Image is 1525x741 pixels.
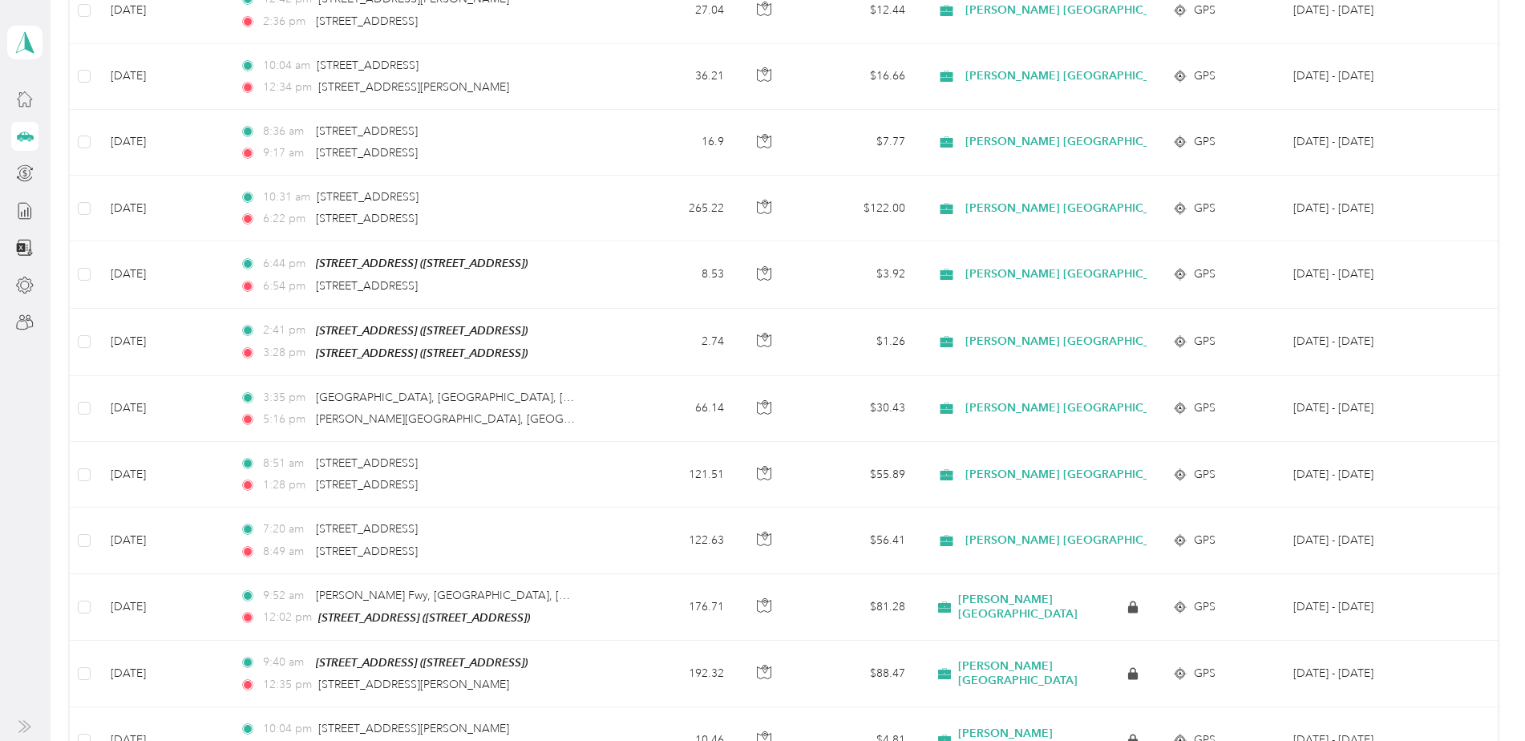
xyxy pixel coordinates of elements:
[98,376,227,442] td: [DATE]
[263,411,309,428] span: 5:16 pm
[1194,399,1216,417] span: GPS
[965,532,1183,549] span: [PERSON_NAME] [GEOGRAPHIC_DATA]
[316,279,418,293] span: [STREET_ADDRESS]
[317,190,419,204] span: [STREET_ADDRESS]
[1194,333,1216,350] span: GPS
[316,346,528,359] span: [STREET_ADDRESS] ([STREET_ADDRESS])
[623,442,737,508] td: 121.51
[263,255,309,273] span: 6:44 pm
[263,654,309,671] span: 9:40 am
[263,144,309,162] span: 9:17 am
[316,124,418,138] span: [STREET_ADDRESS]
[1194,133,1216,151] span: GPS
[263,13,309,30] span: 2:36 pm
[316,478,418,492] span: [STREET_ADDRESS]
[965,67,1183,85] span: [PERSON_NAME] [GEOGRAPHIC_DATA]
[1194,598,1216,616] span: GPS
[263,543,309,561] span: 8:49 am
[798,376,918,442] td: $30.43
[623,376,737,442] td: 66.14
[965,200,1183,217] span: [PERSON_NAME] [GEOGRAPHIC_DATA]
[1280,176,1438,241] td: Sep 1 - 30, 2025
[263,520,309,538] span: 7:20 am
[316,146,418,160] span: [STREET_ADDRESS]
[263,322,309,339] span: 2:41 pm
[1280,376,1438,442] td: Sep 1 - 30, 2025
[798,574,918,641] td: $81.28
[316,589,793,602] span: [PERSON_NAME] Fwy, [GEOGRAPHIC_DATA], [GEOGRAPHIC_DATA], [GEOGRAPHIC_DATA]
[318,678,509,691] span: [STREET_ADDRESS][PERSON_NAME]
[798,176,918,241] td: $122.00
[623,44,737,110] td: 36.21
[263,587,309,605] span: 9:52 am
[98,110,227,176] td: [DATE]
[798,442,918,508] td: $55.89
[1194,67,1216,85] span: GPS
[965,333,1183,350] span: [PERSON_NAME] [GEOGRAPHIC_DATA]
[1280,641,1438,707] td: Aug 1 - 31, 2025
[623,176,737,241] td: 265.22
[623,241,737,308] td: 8.53
[798,110,918,176] td: $7.77
[316,257,528,269] span: [STREET_ADDRESS] ([STREET_ADDRESS])
[1194,532,1216,549] span: GPS
[263,57,310,75] span: 10:04 am
[263,455,309,472] span: 8:51 am
[1280,110,1438,176] td: Sep 1 - 30, 2025
[263,720,312,738] span: 10:04 pm
[958,659,1125,687] span: [PERSON_NAME] [GEOGRAPHIC_DATA]
[263,389,309,407] span: 3:35 pm
[965,133,1183,151] span: [PERSON_NAME] [GEOGRAPHIC_DATA]
[1194,2,1216,19] span: GPS
[316,391,1163,404] span: [GEOGRAPHIC_DATA], [GEOGRAPHIC_DATA], [GEOGRAPHIC_DATA], [GEOGRAPHIC_DATA], [GEOGRAPHIC_DATA], [G...
[98,176,227,241] td: [DATE]
[798,641,918,707] td: $88.47
[98,44,227,110] td: [DATE]
[1194,200,1216,217] span: GPS
[623,309,737,376] td: 2.74
[965,265,1183,283] span: [PERSON_NAME] [GEOGRAPHIC_DATA]
[263,188,310,206] span: 10:31 am
[98,574,227,641] td: [DATE]
[98,309,227,376] td: [DATE]
[623,641,737,707] td: 192.32
[965,399,1183,417] span: [PERSON_NAME] [GEOGRAPHIC_DATA]
[316,545,418,558] span: [STREET_ADDRESS]
[1435,651,1525,741] iframe: Everlance-gr Chat Button Frame
[965,2,1183,19] span: [PERSON_NAME] [GEOGRAPHIC_DATA]
[316,456,418,470] span: [STREET_ADDRESS]
[98,641,227,707] td: [DATE]
[263,210,309,228] span: 6:22 pm
[1280,241,1438,308] td: Sep 1 - 30, 2025
[318,80,509,94] span: [STREET_ADDRESS][PERSON_NAME]
[798,309,918,376] td: $1.26
[965,466,1183,484] span: [PERSON_NAME] [GEOGRAPHIC_DATA]
[316,212,418,225] span: [STREET_ADDRESS]
[1280,574,1438,641] td: Aug 1 - 31, 2025
[263,344,309,362] span: 3:28 pm
[316,14,418,28] span: [STREET_ADDRESS]
[263,79,312,96] span: 12:34 pm
[1194,665,1216,682] span: GPS
[798,241,918,308] td: $3.92
[623,110,737,176] td: 16.9
[623,574,737,641] td: 176.71
[798,508,918,573] td: $56.41
[1280,508,1438,573] td: Sep 1 - 30, 2025
[263,123,309,140] span: 8:36 am
[98,442,227,508] td: [DATE]
[1280,309,1438,376] td: Sep 1 - 30, 2025
[1194,265,1216,283] span: GPS
[316,522,418,536] span: [STREET_ADDRESS]
[798,44,918,110] td: $16.66
[316,324,528,337] span: [STREET_ADDRESS] ([STREET_ADDRESS])
[318,611,530,624] span: [STREET_ADDRESS] ([STREET_ADDRESS])
[318,722,509,735] span: [STREET_ADDRESS][PERSON_NAME]
[263,476,309,494] span: 1:28 pm
[316,412,1130,426] span: [PERSON_NAME][GEOGRAPHIC_DATA], [GEOGRAPHIC_DATA], [GEOGRAPHIC_DATA], [GEOGRAPHIC_DATA], [GEOGRAP...
[1280,442,1438,508] td: Sep 1 - 30, 2025
[316,656,528,669] span: [STREET_ADDRESS] ([STREET_ADDRESS])
[263,609,312,626] span: 12:02 pm
[263,676,312,694] span: 12:35 pm
[1280,44,1438,110] td: Sep 1 - 30, 2025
